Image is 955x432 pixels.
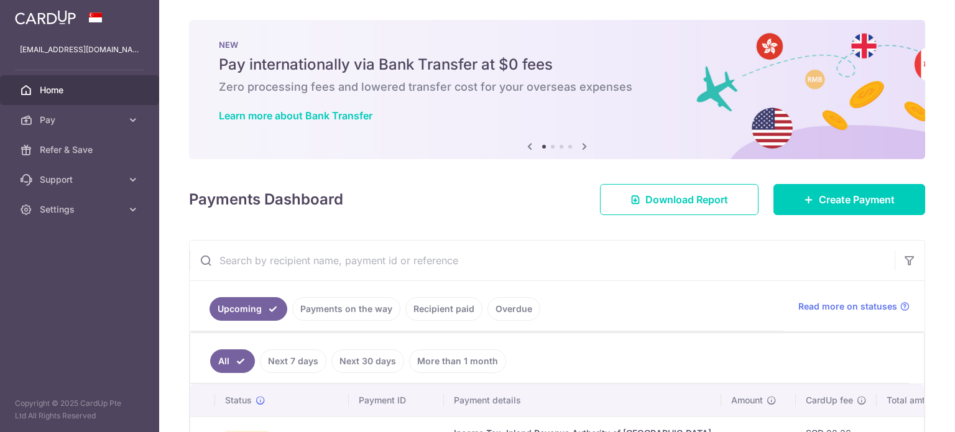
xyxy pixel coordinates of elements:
h6: Zero processing fees and lowered transfer cost for your overseas expenses [219,80,895,94]
img: Bank transfer banner [189,20,925,159]
th: Payment ID [349,384,444,416]
span: Pay [40,114,122,126]
a: Create Payment [773,184,925,215]
a: Payments on the way [292,297,400,321]
a: Overdue [487,297,540,321]
span: Home [40,84,122,96]
a: Next 7 days [260,349,326,373]
a: Next 30 days [331,349,404,373]
span: Download Report [645,192,728,207]
a: Upcoming [210,297,287,321]
input: Search by recipient name, payment id or reference [190,241,895,280]
h5: Pay internationally via Bank Transfer at $0 fees [219,55,895,75]
a: Learn more about Bank Transfer [219,109,372,122]
th: Payment details [444,384,721,416]
span: Settings [40,203,122,216]
img: CardUp [15,10,76,25]
span: CardUp fee [806,394,853,407]
h4: Payments Dashboard [189,188,343,211]
span: Status [225,394,252,407]
a: More than 1 month [409,349,506,373]
span: Amount [731,394,763,407]
a: All [210,349,255,373]
p: NEW [219,40,895,50]
p: [EMAIL_ADDRESS][DOMAIN_NAME] [20,44,139,56]
span: Refer & Save [40,144,122,156]
a: Recipient paid [405,297,482,321]
span: Create Payment [819,192,895,207]
span: Total amt. [887,394,928,407]
a: Read more on statuses [798,300,910,313]
span: Read more on statuses [798,300,897,313]
a: Download Report [600,184,759,215]
span: Support [40,173,122,186]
